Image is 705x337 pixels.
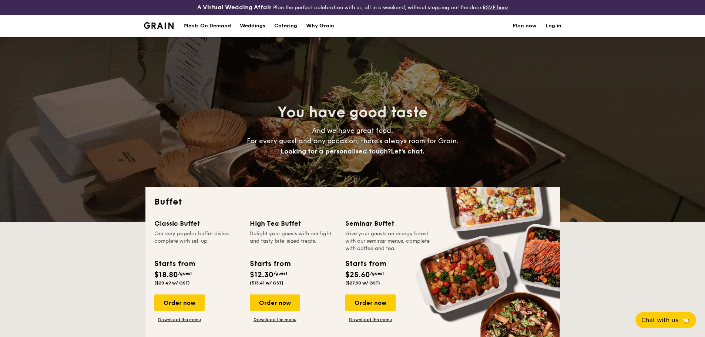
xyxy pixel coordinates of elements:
div: Classic Buffet [154,218,241,229]
a: Weddings [235,15,270,37]
span: ($20.49 w/ GST) [154,280,190,286]
span: $12.30 [250,270,273,279]
span: /guest [370,271,384,276]
span: /guest [178,271,192,276]
span: ($27.90 w/ GST) [345,280,380,286]
h2: Buffet [154,196,551,208]
div: Order now [250,294,300,311]
div: Order now [154,294,205,311]
a: Catering [270,15,302,37]
button: Chat with us🦙 [635,312,696,328]
span: $18.80 [154,270,178,279]
h4: A Virtual Wedding Affair [197,3,272,12]
span: Chat with us [641,317,678,324]
a: Logotype [144,22,174,29]
span: ($13.41 w/ GST) [250,280,283,286]
div: Seminar Buffet [345,218,432,229]
span: /guest [273,271,288,276]
a: Download the menu [154,317,205,323]
a: Log in [545,15,561,37]
div: Plan the perfect celebration with us, all in a weekend, without stepping out the door. [140,3,566,12]
div: Our very popular buffet dishes, complete with set-up. [154,230,241,252]
img: Grain [144,22,174,29]
h1: Catering [274,15,297,37]
div: Meals On Demand [184,15,231,37]
a: Download the menu [345,317,396,323]
div: Starts from [345,258,386,269]
a: Why Grain [302,15,339,37]
div: Starts from [250,258,290,269]
div: Delight your guests with our light and tasty bite-sized treats. [250,230,336,252]
span: And we have great food. For every guest and any occasion, there’s always room for Grain. [247,127,459,155]
a: Download the menu [250,317,300,323]
div: Why Grain [306,15,334,37]
div: Starts from [154,258,195,269]
a: Plan now [513,15,537,37]
span: You have good taste [278,104,427,121]
a: Meals On Demand [179,15,235,37]
a: RSVP here [483,4,508,11]
span: 🦙 [681,316,690,324]
span: Let's chat. [391,147,424,155]
div: Weddings [240,15,265,37]
div: Give your guests an energy boost with our seminar menus, complete with coffee and tea. [345,230,432,252]
span: $25.60 [345,270,370,279]
div: High Tea Buffet [250,218,336,229]
div: Order now [345,294,396,311]
span: Looking for a personalised touch? [281,147,391,155]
